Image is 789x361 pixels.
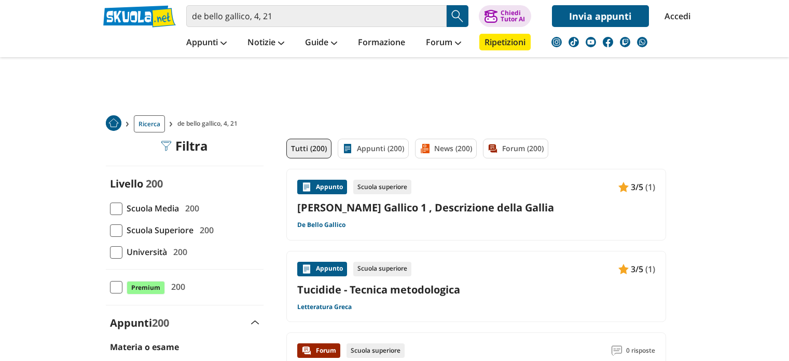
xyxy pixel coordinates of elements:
img: Appunti filtro contenuto [342,143,353,154]
span: Scuola Superiore [122,223,193,237]
span: 0 risposte [626,343,655,358]
span: 3/5 [631,180,643,194]
img: facebook [603,37,613,47]
label: Livello [110,177,143,191]
img: Filtra filtri mobile [161,141,171,151]
a: Tutti (200) [286,139,331,158]
a: Forum (200) [483,139,548,158]
div: Forum [297,343,340,358]
a: Letteratura Greca [297,303,352,311]
span: 200 [196,223,214,237]
a: Invia appunti [552,5,649,27]
span: de bello gallico, 4, 21 [177,115,242,132]
a: Ricerca [134,115,165,132]
img: Appunti contenuto [618,182,629,192]
label: Appunti [110,316,169,330]
div: Filtra [161,139,208,153]
div: Chiedi Tutor AI [501,10,525,22]
div: Appunto [297,262,347,276]
img: tiktok [569,37,579,47]
span: Premium [127,281,165,295]
span: 200 [181,202,199,215]
span: 200 [167,280,185,293]
input: Cerca appunti, riassunti o versioni [186,5,447,27]
a: Formazione [355,34,408,52]
span: 200 [152,316,169,330]
img: Apri e chiudi sezione [251,320,259,325]
a: News (200) [415,139,477,158]
img: youtube [586,37,596,47]
button: Search Button [447,5,468,27]
a: [PERSON_NAME] Gallico 1 , Descrizione della Gallia [297,200,655,215]
a: Appunti (200) [338,139,409,158]
span: Scuola Media [122,202,179,215]
a: Accedi [665,5,686,27]
a: Guide [302,34,340,52]
span: 3/5 [631,262,643,276]
span: 200 [169,245,187,259]
a: Forum [423,34,464,52]
span: Università [122,245,167,259]
img: Cerca appunti, riassunti o versioni [450,8,465,24]
a: Tucidide - Tecnica metodologica [297,283,655,297]
img: News filtro contenuto [420,143,430,154]
a: De Bello Gallico [297,221,345,229]
a: Home [106,115,121,132]
span: (1) [645,262,655,276]
img: Home [106,115,121,131]
div: Scuola superiore [347,343,405,358]
div: Scuola superiore [353,262,411,276]
div: Scuola superiore [353,180,411,194]
a: Notizie [245,34,287,52]
img: Forum filtro contenuto [488,143,498,154]
a: Appunti [184,34,229,52]
img: Commenti lettura [612,345,622,356]
img: Appunti contenuto [301,264,312,274]
span: (1) [645,180,655,194]
button: ChiediTutor AI [479,5,531,27]
label: Materia o esame [110,341,179,353]
div: Appunto [297,180,347,194]
a: Ripetizioni [479,34,531,50]
img: Appunti contenuto [301,182,312,192]
img: Appunti contenuto [618,264,629,274]
img: twitch [620,37,630,47]
img: Forum contenuto [301,345,312,356]
img: WhatsApp [637,37,647,47]
span: 200 [146,177,163,191]
img: instagram [551,37,562,47]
